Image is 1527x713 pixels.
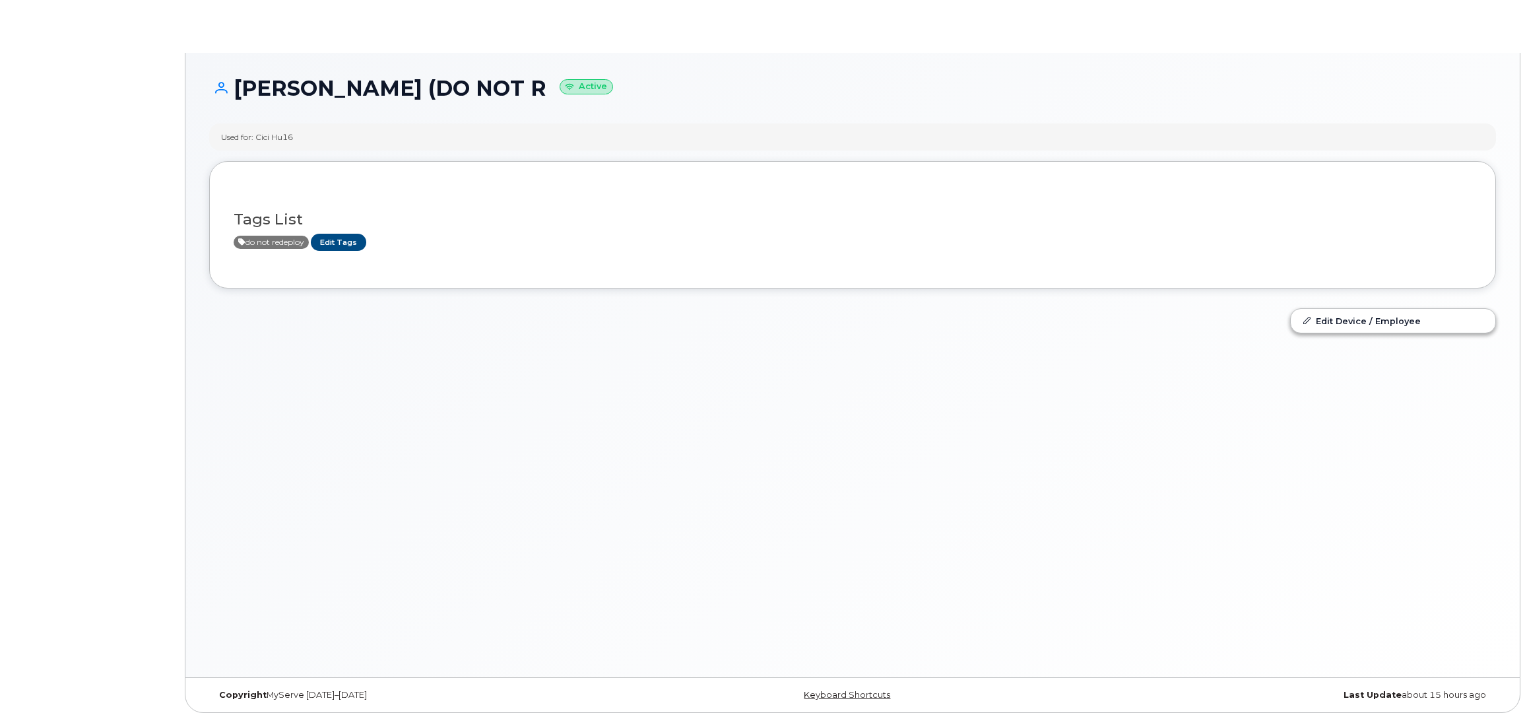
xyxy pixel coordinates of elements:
[804,690,890,700] a: Keyboard Shortcuts
[560,79,613,94] small: Active
[221,131,293,143] div: Used for: Cici Hu16
[1291,309,1495,333] a: Edit Device / Employee
[219,690,267,700] strong: Copyright
[1067,690,1496,700] div: about 15 hours ago
[209,690,638,700] div: MyServe [DATE]–[DATE]
[311,234,366,250] a: Edit Tags
[234,236,309,249] span: Active
[209,77,1496,100] h1: [PERSON_NAME] (DO NOT R
[234,211,1472,228] h3: Tags List
[1344,690,1402,700] strong: Last Update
